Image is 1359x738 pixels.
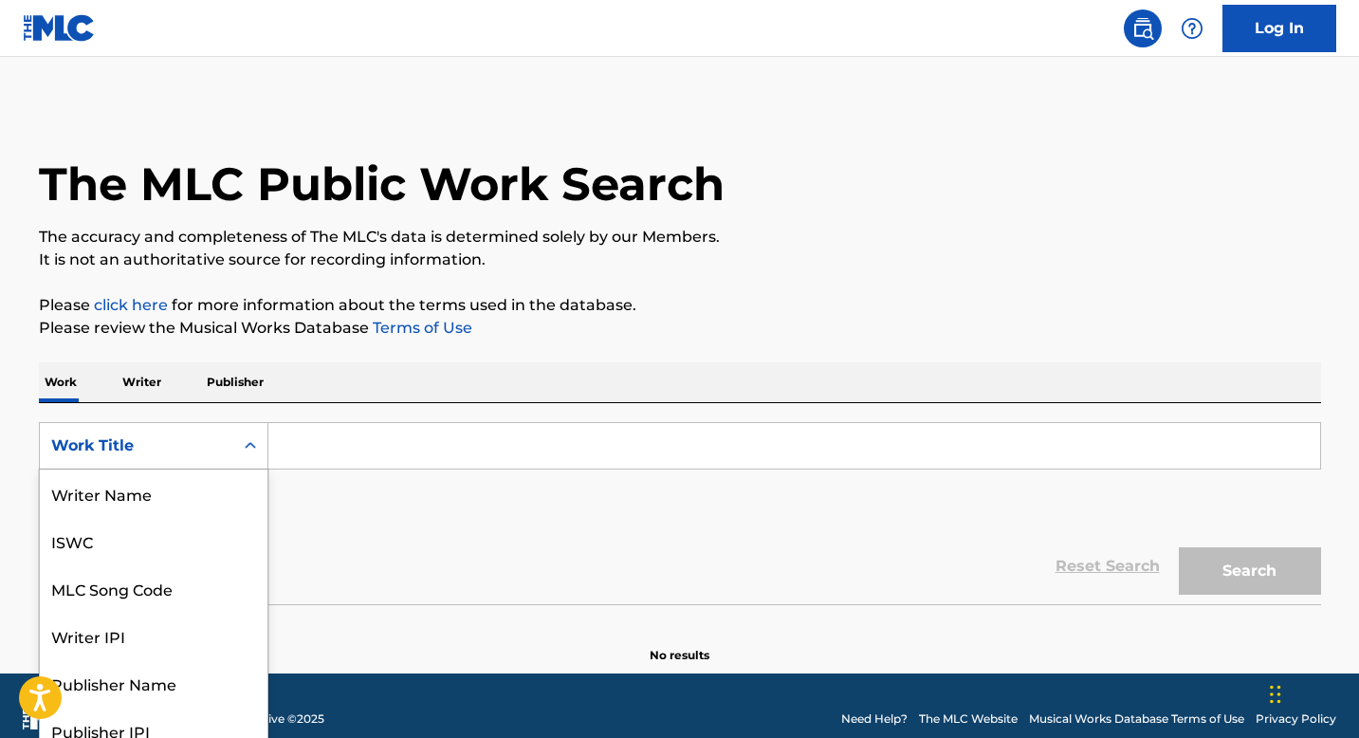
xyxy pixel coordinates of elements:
[23,14,96,42] img: MLC Logo
[39,249,1321,271] p: It is not an authoritative source for recording information.
[39,156,725,212] h1: The MLC Public Work Search
[650,624,709,664] p: No results
[40,517,267,564] div: ISWC
[1131,17,1154,40] img: search
[1029,710,1244,728] a: Musical Works Database Terms of Use
[1270,666,1281,723] div: Arrastrar
[40,564,267,612] div: MLC Song Code
[1264,647,1359,738] div: Widget de chat
[39,226,1321,249] p: The accuracy and completeness of The MLC's data is determined solely by our Members.
[94,296,168,314] a: click here
[117,362,167,402] p: Writer
[1264,647,1359,738] iframe: Chat Widget
[39,422,1321,604] form: Search Form
[40,612,267,659] div: Writer IPI
[40,470,267,517] div: Writer Name
[39,317,1321,340] p: Please review the Musical Works Database
[841,710,908,728] a: Need Help?
[1181,17,1203,40] img: help
[201,362,269,402] p: Publisher
[40,659,267,707] div: Publisher Name
[1256,710,1336,728] a: Privacy Policy
[51,434,222,457] div: Work Title
[39,294,1321,317] p: Please for more information about the terms used in the database.
[1222,5,1336,52] a: Log In
[919,710,1018,728] a: The MLC Website
[1173,9,1211,47] div: Help
[369,319,472,337] a: Terms of Use
[39,362,83,402] p: Work
[1124,9,1162,47] a: Public Search
[23,708,82,730] img: logo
